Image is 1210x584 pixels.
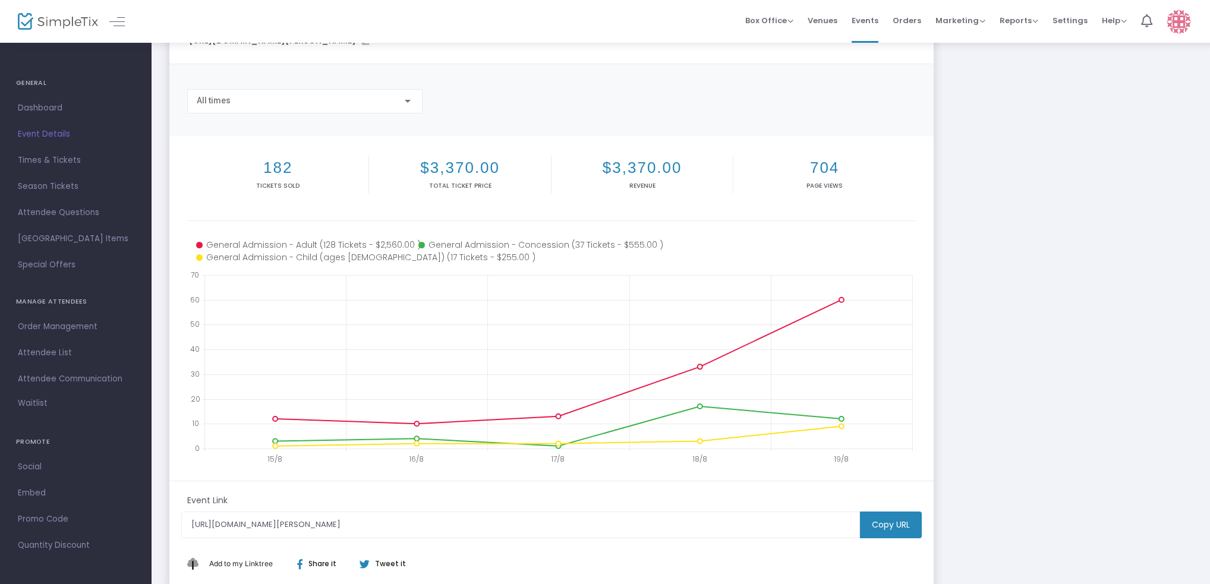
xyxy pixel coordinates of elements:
text: 17/8 [551,454,565,464]
div: Tweet it [348,558,412,569]
text: 20 [191,393,200,403]
span: Special Offers [18,257,134,273]
h4: PROMOTE [16,430,136,454]
h4: MANAGE ATTENDEES [16,290,136,314]
span: All times [197,96,231,105]
span: Social [18,459,134,475]
text: 0 [195,443,200,453]
div: Share it [285,558,359,569]
img: linktree [187,558,206,569]
p: Page Views [736,181,913,190]
button: Add This to My Linktree [206,550,276,578]
span: Waitlist [18,397,48,409]
span: Venues [808,5,837,36]
span: Attendee Communication [18,371,134,387]
span: Events [852,5,878,36]
p: Revenue [554,181,730,190]
text: 16/8 [409,454,424,464]
span: Times & Tickets [18,153,134,168]
text: 50 [190,319,200,329]
h2: $3,370.00 [554,159,730,177]
h2: 704 [736,159,913,177]
text: 30 [191,368,200,378]
p: Tickets sold [190,181,366,190]
span: Season Tickets [18,179,134,194]
span: Marketing [935,15,985,26]
span: Box Office [745,15,793,26]
span: Order Management [18,319,134,334]
span: Attendee List [18,345,134,361]
span: Embed [18,485,134,501]
h2: $3,370.00 [371,159,548,177]
span: Settings [1053,5,1088,36]
span: Reports [1000,15,1038,26]
span: Help [1102,15,1127,26]
span: [GEOGRAPHIC_DATA] Items [18,231,134,247]
span: Add to my Linktree [209,559,273,568]
span: Attendee Questions [18,205,134,220]
span: Promo Code [18,512,134,527]
m-button: Copy URL [860,512,922,538]
m-panel-subtitle: Event Link [187,494,228,507]
span: Dashboard [18,100,134,116]
p: Total Ticket Price [371,181,548,190]
text: 15/8 [267,454,282,464]
text: 60 [190,294,200,304]
text: 10 [192,418,199,428]
span: Quantity Discount [18,538,134,553]
text: 40 [190,344,200,354]
h2: 182 [190,159,366,177]
text: 18/8 [692,454,707,464]
h4: GENERAL [16,71,136,95]
text: 70 [191,270,199,280]
span: Orders [893,5,921,36]
text: 19/8 [834,454,849,464]
span: Event Details [18,127,134,142]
